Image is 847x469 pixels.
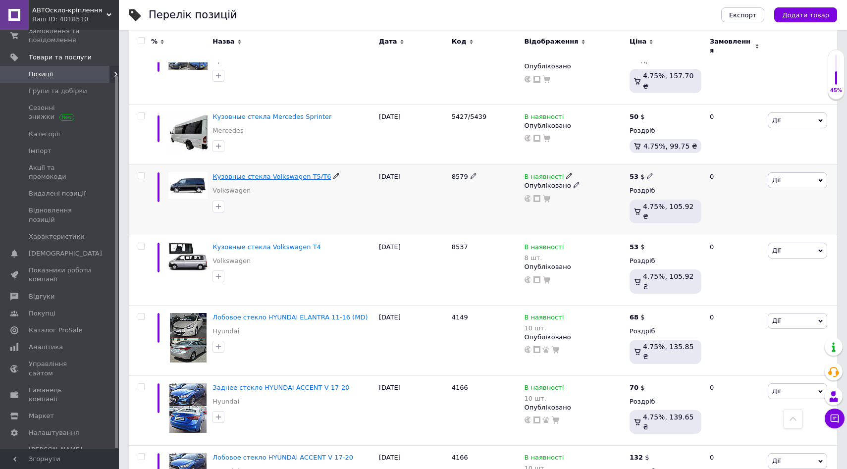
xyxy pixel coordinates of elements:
span: Управління сайтом [29,360,92,377]
span: В наявності [525,384,564,394]
span: Сезонні знижки [29,104,92,121]
span: Замовлення та повідомлення [29,27,92,45]
button: Експорт [721,7,765,22]
div: 0 [704,305,765,375]
span: Дії [772,116,781,124]
div: 0 [704,165,765,235]
div: Роздріб [630,257,701,265]
button: Чат з покупцем [825,409,845,428]
span: Показники роботи компанії [29,266,92,284]
div: Роздріб [630,186,701,195]
span: Додати товар [782,11,829,19]
span: Групи та добірки [29,87,87,96]
img: Кузовные стекла Volkswagen T5/Т6 [168,172,208,198]
span: В наявності [525,113,564,123]
div: $ [630,243,645,252]
div: $ [630,172,654,181]
a: Hyundai [212,327,239,336]
span: % [151,37,158,46]
a: Кузовные стекла Mercedes Sprinter [212,113,331,120]
img: Лобовое стекло HYUNDAI ELANTRA 11-16 (MD) [170,313,207,363]
span: [DEMOGRAPHIC_DATA] [29,249,102,258]
div: Опубліковано [525,121,625,130]
b: 132 [630,454,643,461]
div: [DATE] [376,104,449,165]
span: Дії [772,457,781,465]
span: В наявності [525,454,564,464]
b: 50 [630,113,638,120]
span: Маркет [29,412,54,420]
a: Лобовое стекло HYUNDAI ELANTRA 11-16 (MD) [212,313,368,321]
span: В наявності [525,243,564,254]
img: Заднее стекло HYUNDAI ACCENT V 17-20 [169,383,207,433]
div: $ [630,112,645,121]
div: [DATE] [376,375,449,446]
span: Видалені позиції [29,189,86,198]
div: 0 [704,235,765,306]
div: 45% [828,87,844,94]
span: 4149 [452,313,468,321]
button: Додати товар [774,7,837,22]
div: 0 [704,34,765,104]
span: В наявності [525,173,564,183]
b: 68 [630,313,638,321]
div: 0 [704,104,765,165]
div: Роздріб [630,126,701,135]
span: Відгуки [29,292,54,301]
span: Назва [212,37,234,46]
span: Експорт [729,11,757,19]
b: 70 [630,384,638,391]
span: 4.75%, 157.70 ₴ [643,72,693,90]
span: Відновлення позицій [29,206,92,224]
span: 4.75%, 99.75 ₴ [643,142,697,150]
span: Категорії [29,130,60,139]
div: $ [630,313,645,322]
b: 53 [630,243,638,251]
div: 10 шт. [525,395,564,402]
div: [DATE] [376,305,449,375]
div: Опубліковано [525,181,625,190]
div: $ [630,383,645,392]
span: Ціна [630,37,646,46]
span: АВТОскло-кріплення [32,6,106,15]
span: Лобовое стекло HYUNDAI ACCENT V 17-20 [212,454,353,461]
span: Гаманець компанії [29,386,92,404]
span: Товари та послуги [29,53,92,62]
span: Дії [772,387,781,395]
a: Заднее стекло HYUNDAI ACCENT V 17-20 [212,384,349,391]
span: Дії [772,176,781,184]
div: Роздріб [630,397,701,406]
img: Кузовные стекла Mercedes Sprinter [168,112,208,154]
span: Каталог ProSale [29,326,82,335]
span: Налаштування [29,428,79,437]
a: Volkswagen [212,257,251,265]
span: Дата [379,37,397,46]
div: Ваш ID: 4018510 [32,15,119,24]
img: Кузовные стекла Volkswagen T4 [168,243,208,270]
span: 4166 [452,454,468,461]
b: 53 [630,173,638,180]
span: 8537 [452,243,468,251]
span: 4.75%, 135.85 ₴ [643,343,693,361]
a: Volkswagen [212,186,251,195]
span: 5427/5439 [452,113,487,120]
div: Опубліковано [525,333,625,342]
span: Аналітика [29,343,63,352]
span: Характеристики [29,232,85,241]
a: Mercedes [212,126,243,135]
span: Покупці [29,309,55,318]
div: Роздріб [630,327,701,336]
div: $ [630,453,649,462]
div: 8 шт. [525,254,564,261]
div: 10 шт. [525,324,564,332]
a: Кузовные стекла Volkswagen T5/Т6 [212,173,331,180]
span: 4.75%, 139.65 ₴ [643,413,693,431]
span: Код [452,37,467,46]
span: Дії [772,247,781,254]
div: Опубліковано [525,262,625,271]
span: Позиції [29,70,53,79]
